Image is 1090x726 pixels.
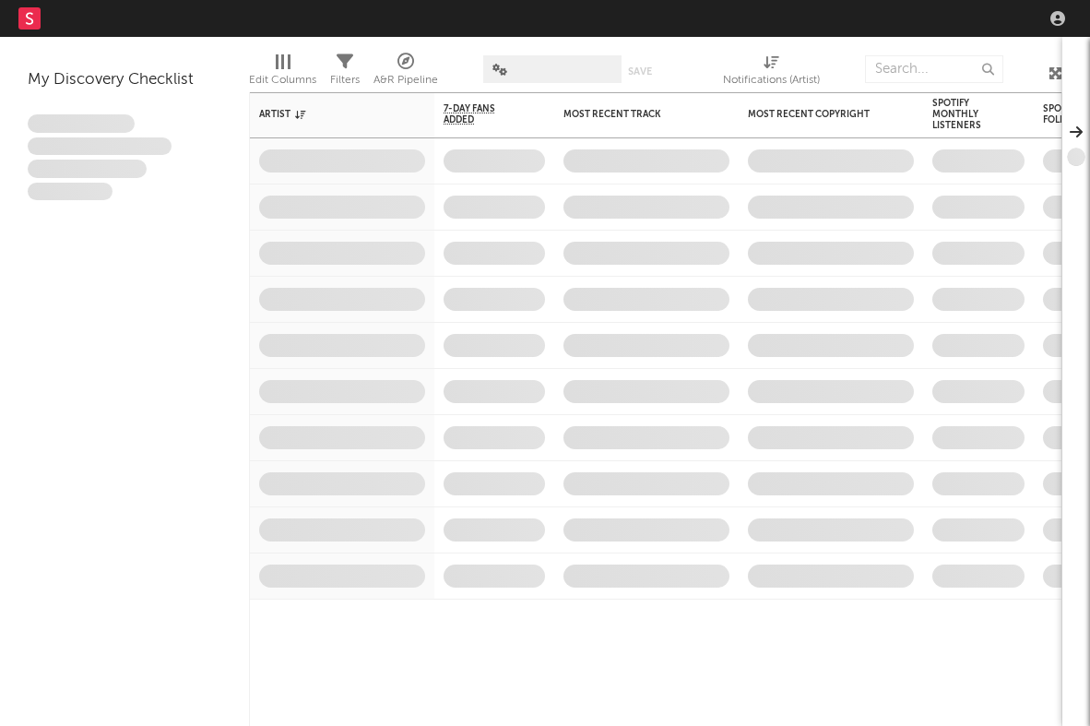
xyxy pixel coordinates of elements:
[330,46,360,100] div: Filters
[28,160,147,178] span: Praesent ac interdum
[28,183,113,201] span: Aliquam viverra
[723,69,820,91] div: Notifications (Artist)
[865,55,1003,83] input: Search...
[28,69,221,91] div: My Discovery Checklist
[249,69,316,91] div: Edit Columns
[249,46,316,100] div: Edit Columns
[373,69,438,91] div: A&R Pipeline
[628,66,652,77] button: Save
[723,46,820,100] div: Notifications (Artist)
[259,109,397,120] div: Artist
[563,109,702,120] div: Most Recent Track
[28,137,172,156] span: Integer aliquet in purus et
[444,103,517,125] span: 7-Day Fans Added
[373,46,438,100] div: A&R Pipeline
[330,69,360,91] div: Filters
[28,114,135,133] span: Lorem ipsum dolor
[932,98,997,131] div: Spotify Monthly Listeners
[748,109,886,120] div: Most Recent Copyright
